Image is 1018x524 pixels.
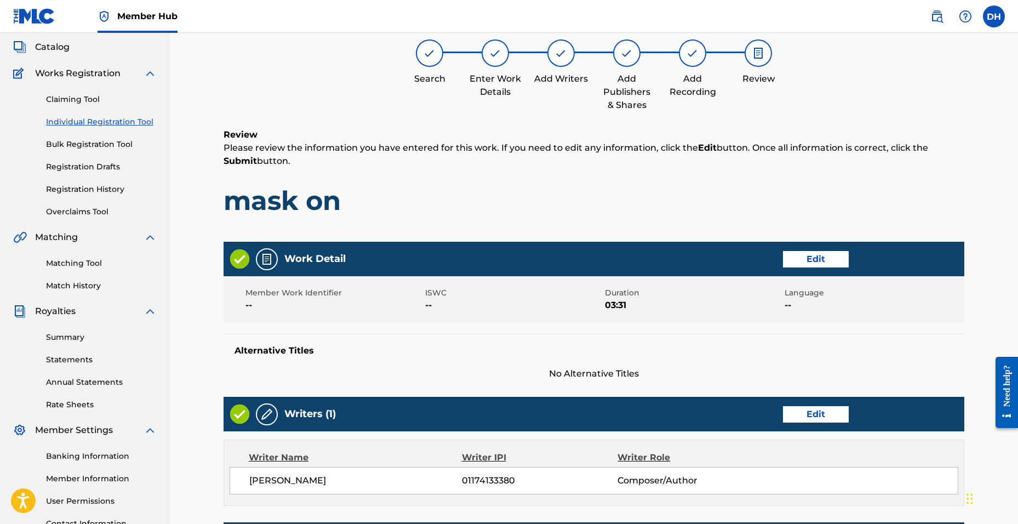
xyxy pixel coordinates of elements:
img: expand [144,424,157,437]
div: Review [731,72,786,86]
iframe: Resource Center [987,348,1018,436]
img: expand [144,231,157,244]
img: Valid [230,405,249,424]
h1: mask on [224,184,964,217]
a: Member Information [46,473,157,485]
span: 01174133380 [462,474,617,487]
iframe: Chat Widget [963,471,1018,524]
img: step indicator icon for Enter Work Details [489,47,502,60]
span: Royalties [35,305,76,318]
a: Matching Tool [46,258,157,269]
h6: Review [224,128,964,141]
span: [PERSON_NAME] [249,474,462,487]
img: expand [144,67,157,80]
img: step indicator icon for Add Publishers & Shares [620,47,633,60]
a: Claiming Tool [46,94,157,105]
img: Top Rightsholder [98,10,111,23]
div: Help [954,5,976,27]
img: step indicator icon for Review [752,47,765,60]
h5: Work Detail [284,253,346,265]
a: Individual Registration Tool [46,116,157,128]
img: step indicator icon for Add Writers [554,47,568,60]
span: Member Settings [35,424,113,437]
img: MLC Logo [13,8,55,24]
span: 03:31 [605,299,782,312]
span: Composer/Author [617,474,759,487]
span: Matching [35,231,78,244]
img: Matching [13,231,27,244]
a: Overclaims Tool [46,206,157,218]
span: Works Registration [35,67,121,80]
button: Edit [783,251,849,267]
a: User Permissions [46,495,157,507]
img: Catalog [13,41,26,54]
div: Enter Work Details [468,72,523,99]
img: Work Detail [260,253,273,266]
h5: Alternative Titles [235,345,953,356]
div: Search [402,72,457,86]
strong: Submit [224,156,257,166]
a: CatalogCatalog [13,41,70,54]
span: No Alternative Titles [224,367,964,380]
a: Bulk Registration Tool [46,139,157,150]
a: Banking Information [46,451,157,462]
a: Registration History [46,184,157,195]
div: User Menu [983,5,1005,27]
a: Public Search [926,5,948,27]
span: Catalog [35,41,70,54]
span: -- [785,299,962,312]
span: Language [785,287,962,299]
div: Writer Name [249,451,462,464]
img: help [959,10,972,23]
div: Add Publishers & Shares [599,72,654,112]
button: Edit [783,406,849,423]
span: ISWC [425,287,602,299]
a: Summary [46,332,157,343]
span: Member Hub [117,10,178,22]
div: Writer Role [617,451,759,464]
a: Match History [46,280,157,292]
div: Writer IPI [462,451,618,464]
a: Rate Sheets [46,399,157,411]
div: Drag [966,482,973,515]
strong: Edit [698,143,717,153]
a: Annual Statements [46,377,157,388]
span: -- [425,299,602,312]
span: -- [245,299,422,312]
img: search [930,10,943,23]
a: Statements [46,354,157,366]
span: Duration [605,287,782,299]
div: Add Writers [534,72,588,86]
div: Add Recording [665,72,720,99]
img: step indicator icon for Add Recording [686,47,699,60]
img: Works Registration [13,67,27,80]
img: Valid [230,249,249,269]
p: Please review the information you have entered for this work. If you need to edit any information... [224,141,964,168]
img: step indicator icon for Search [423,47,436,60]
span: Member Work Identifier [245,287,422,299]
img: Member Settings [13,424,26,437]
img: expand [144,305,157,318]
img: Royalties [13,305,26,318]
img: Writers [260,408,273,421]
a: Registration Drafts [46,161,157,173]
h5: Writers (1) [284,408,336,420]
